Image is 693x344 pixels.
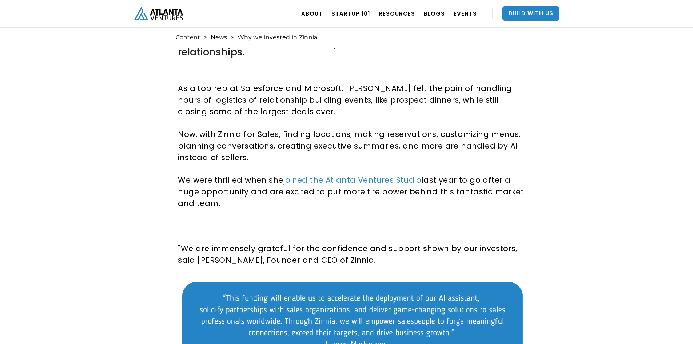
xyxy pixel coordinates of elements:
p: ‍ [178,220,527,232]
a: Build With Us [502,6,559,21]
a: BLOGS [424,3,445,24]
a: News [211,34,227,41]
a: Content [176,34,200,41]
p: As a top rep at Salesforce and Microsoft, [PERSON_NAME] felt the pain of handling hours of logist... [178,83,527,118]
div: Why we invested in Zinnia [238,34,318,41]
p: "We are immensely grateful for the confidence and support shown by our investors," said [PERSON_N... [178,243,527,266]
p: Now, with Zinnia for Sales, finding locations, making reservations, customizing menus, planning c... [178,128,527,163]
div: > [231,34,234,41]
p: We were thrilled when she last year to go after a huge opportunity and are excited to put more fi... [178,174,527,209]
a: EVENTS [454,3,477,24]
a: ABOUT [301,3,323,24]
a: Startup 101 [331,3,370,24]
p: ‍ [178,60,527,72]
a: RESOURCES [379,3,415,24]
a: joined the Atlanta Ventures Studio [283,175,421,185]
div: > [204,34,207,41]
h3: , Founder and CEO of , is the perfect person to build and scale AI tools that help sales focus on... [178,30,527,56]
